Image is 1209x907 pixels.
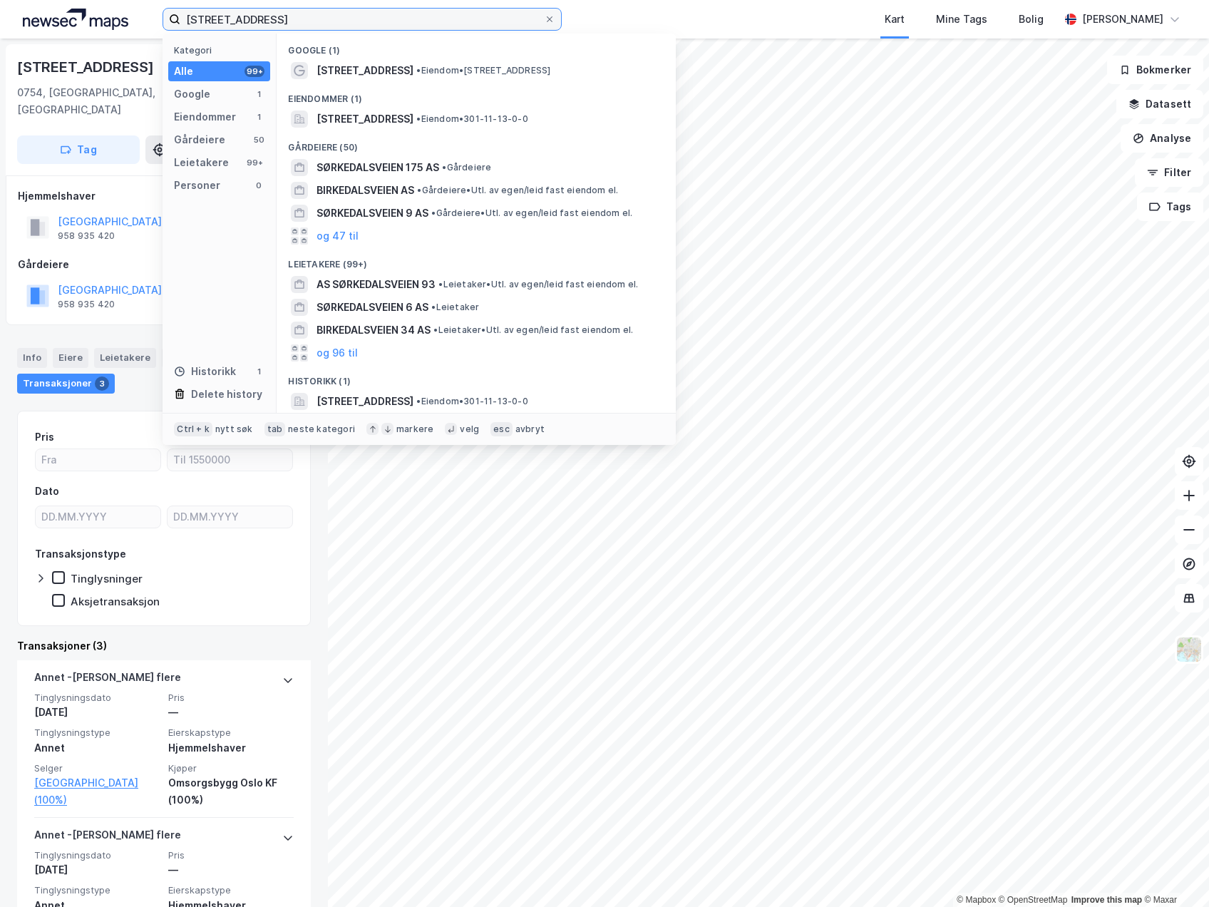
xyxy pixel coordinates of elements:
[168,861,294,878] div: —
[416,113,528,125] span: Eiendom • 301-11-13-0-0
[885,11,905,28] div: Kart
[317,227,359,245] button: og 47 til
[431,207,632,219] span: Gårdeiere • Utl. av egen/leid fast eiendom el.
[416,396,421,406] span: •
[180,9,544,30] input: Søk på adresse, matrikkel, gårdeiere, leietakere eller personer
[317,344,358,362] button: og 96 til
[35,429,54,446] div: Pris
[1138,839,1209,907] iframe: Chat Widget
[317,159,439,176] span: SØRKEDALSVEIEN 175 AS
[168,704,294,721] div: —
[1116,90,1203,118] button: Datasett
[936,11,987,28] div: Mine Tags
[53,348,88,368] div: Eiere
[23,9,128,30] img: logo.a4113a55bc3d86da70a041830d287a7e.svg
[317,62,413,79] span: [STREET_ADDRESS]
[174,86,210,103] div: Google
[168,449,292,471] input: Til 1550000
[1121,124,1203,153] button: Analyse
[168,774,294,809] div: Omsorgsbygg Oslo KF (100%)
[264,422,286,436] div: tab
[416,65,421,76] span: •
[168,727,294,739] span: Eierskapstype
[277,34,676,59] div: Google (1)
[34,884,160,896] span: Tinglysningstype
[168,762,294,774] span: Kjøper
[431,207,436,218] span: •
[288,424,355,435] div: neste kategori
[431,302,479,313] span: Leietaker
[245,157,264,168] div: 99+
[162,348,215,368] div: Datasett
[94,348,156,368] div: Leietakere
[317,322,431,339] span: BIRKEDALSVEIEN 34 AS
[1019,11,1044,28] div: Bolig
[95,376,109,391] div: 3
[168,692,294,704] span: Pris
[34,669,181,692] div: Annet - [PERSON_NAME] flere
[36,506,160,528] input: DD.MM.YYYY
[1082,11,1163,28] div: [PERSON_NAME]
[317,182,414,199] span: BIRKEDALSVEIEN AS
[34,774,160,809] a: [GEOGRAPHIC_DATA] (100%)
[277,364,676,390] div: Historikk (1)
[58,299,115,310] div: 958 935 420
[253,88,264,100] div: 1
[253,366,264,377] div: 1
[396,424,433,435] div: markere
[35,483,59,500] div: Dato
[957,895,996,905] a: Mapbox
[36,449,160,471] input: Fra
[277,130,676,156] div: Gårdeiere (50)
[174,363,236,380] div: Historikk
[1135,158,1203,187] button: Filter
[17,84,202,118] div: 0754, [GEOGRAPHIC_DATA], [GEOGRAPHIC_DATA]
[277,247,676,273] div: Leietakere (99+)
[416,65,550,76] span: Eiendom • [STREET_ADDRESS]
[277,82,676,108] div: Eiendommer (1)
[317,299,428,316] span: SØRKEDALSVEIEN 6 AS
[490,422,513,436] div: esc
[17,135,140,164] button: Tag
[174,154,229,171] div: Leietakere
[442,162,491,173] span: Gårdeiere
[71,595,160,608] div: Aksjetransaksjon
[245,66,264,77] div: 99+
[17,637,311,655] div: Transaksjoner (3)
[17,348,47,368] div: Info
[17,56,157,78] div: [STREET_ADDRESS]
[34,849,160,861] span: Tinglysningsdato
[34,826,181,849] div: Annet - [PERSON_NAME] flere
[460,424,479,435] div: velg
[174,108,236,125] div: Eiendommer
[1071,895,1142,905] a: Improve this map
[34,861,160,878] div: [DATE]
[174,63,193,80] div: Alle
[433,324,633,336] span: Leietaker • Utl. av egen/leid fast eiendom el.
[317,276,436,293] span: AS SØRKEDALSVEIEN 93
[168,506,292,528] input: DD.MM.YYYY
[34,704,160,721] div: [DATE]
[34,762,160,774] span: Selger
[168,849,294,861] span: Pris
[317,111,413,128] span: [STREET_ADDRESS]
[18,188,310,205] div: Hjemmelshaver
[174,422,212,436] div: Ctrl + k
[1138,839,1209,907] div: Kontrollprogram for chat
[253,134,264,145] div: 50
[317,393,413,410] span: [STREET_ADDRESS]
[253,180,264,191] div: 0
[433,324,438,335] span: •
[253,111,264,123] div: 1
[417,185,618,196] span: Gårdeiere • Utl. av egen/leid fast eiendom el.
[71,572,143,585] div: Tinglysninger
[168,884,294,896] span: Eierskapstype
[416,396,528,407] span: Eiendom • 301-11-13-0-0
[58,230,115,242] div: 958 935 420
[999,895,1068,905] a: OpenStreetMap
[174,177,220,194] div: Personer
[215,424,253,435] div: nytt søk
[168,739,294,757] div: Hjemmelshaver
[34,692,160,704] span: Tinglysningsdato
[174,45,270,56] div: Kategori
